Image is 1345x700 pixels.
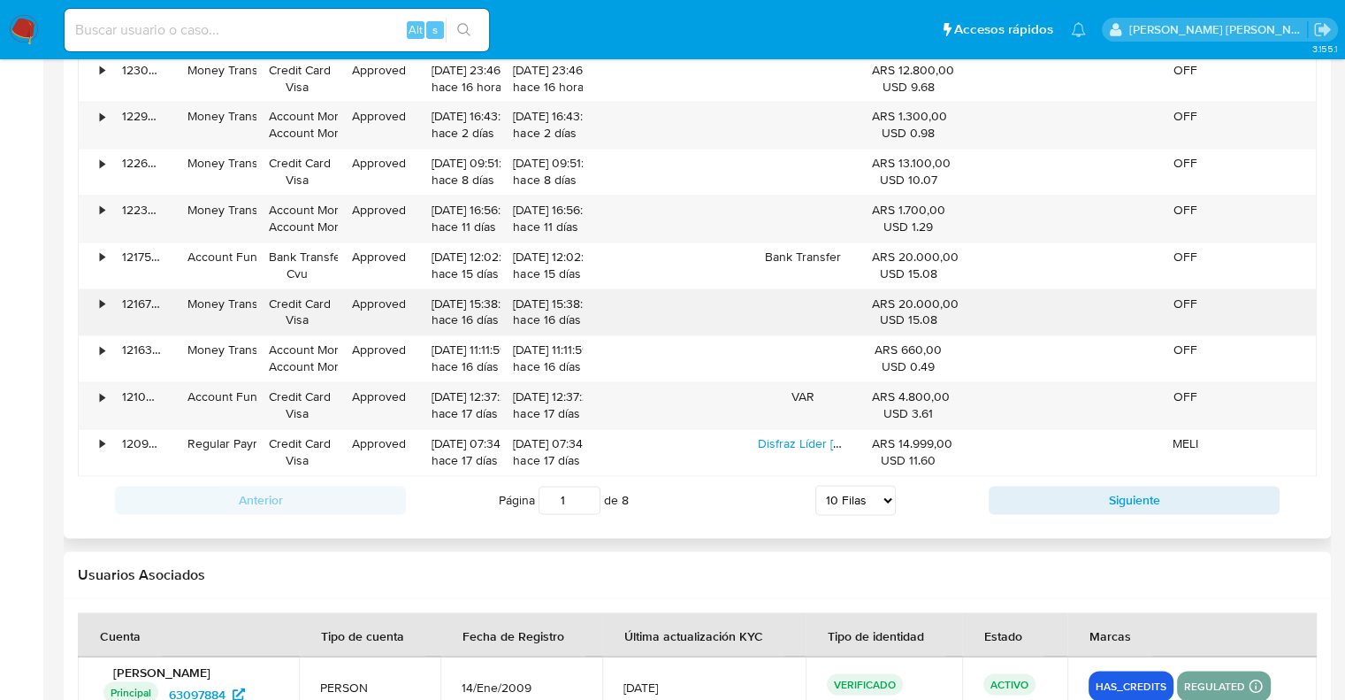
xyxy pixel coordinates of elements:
[65,19,489,42] input: Buscar usuario o caso...
[432,21,438,38] span: s
[78,565,1317,583] h2: Usuarios Asociados
[1313,20,1332,39] a: Salir
[409,21,423,38] span: Alt
[1311,42,1336,56] span: 3.155.1
[1071,22,1086,37] a: Notificaciones
[446,18,482,42] button: search-icon
[954,20,1053,39] span: Accesos rápidos
[1129,21,1308,38] p: ext_noevirar@mercadolibre.com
